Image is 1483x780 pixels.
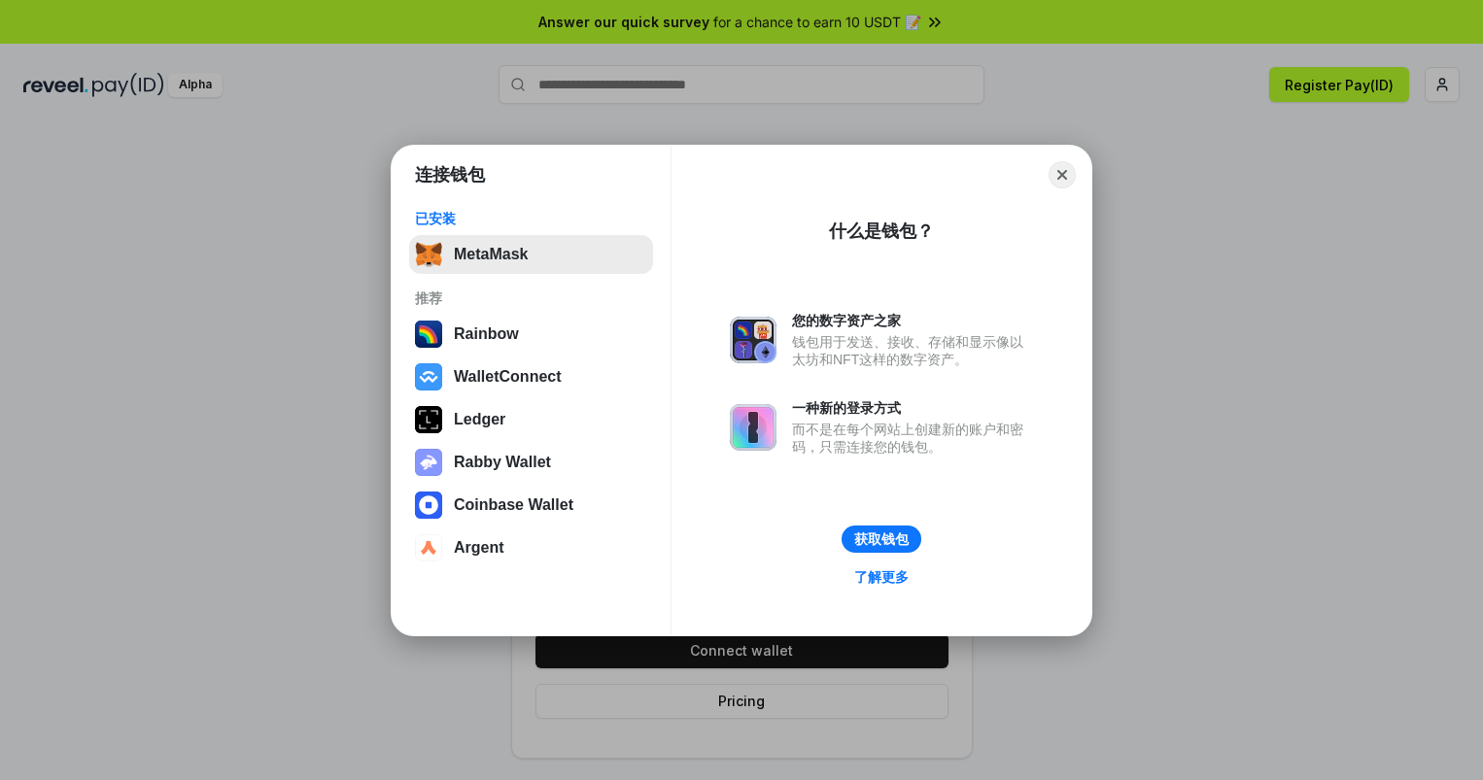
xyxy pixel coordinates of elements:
button: MetaMask [409,235,653,274]
button: Close [1049,161,1076,188]
button: Rabby Wallet [409,443,653,482]
div: 钱包用于发送、接收、存储和显示像以太坊和NFT这样的数字资产。 [792,333,1033,368]
div: Argent [454,539,504,557]
h1: 连接钱包 [415,163,485,187]
img: svg+xml,%3Csvg%20width%3D%2228%22%20height%3D%2228%22%20viewBox%3D%220%200%2028%2028%22%20fill%3D... [415,534,442,561]
div: WalletConnect [454,368,562,386]
img: svg+xml,%3Csvg%20xmlns%3D%22http%3A%2F%2Fwww.w3.org%2F2000%2Fsvg%22%20fill%3D%22none%22%20viewBox... [415,449,442,476]
div: Rainbow [454,325,519,343]
img: svg+xml,%3Csvg%20width%3D%2228%22%20height%3D%2228%22%20viewBox%3D%220%200%2028%2028%22%20fill%3D... [415,492,442,519]
button: WalletConnect [409,357,653,396]
button: Ledger [409,400,653,439]
div: 您的数字资产之家 [792,312,1033,329]
button: Argent [409,528,653,567]
div: 了解更多 [854,568,909,586]
div: Ledger [454,411,505,428]
div: 一种新的登录方式 [792,399,1033,417]
img: svg+xml,%3Csvg%20xmlns%3D%22http%3A%2F%2Fwww.w3.org%2F2000%2Fsvg%22%20fill%3D%22none%22%20viewBox... [730,317,776,363]
img: svg+xml,%3Csvg%20xmlns%3D%22http%3A%2F%2Fwww.w3.org%2F2000%2Fsvg%22%20fill%3D%22none%22%20viewBox... [730,404,776,451]
div: 推荐 [415,289,647,307]
img: svg+xml,%3Csvg%20width%3D%2228%22%20height%3D%2228%22%20viewBox%3D%220%200%2028%2028%22%20fill%3D... [415,363,442,390]
div: Rabby Wallet [454,454,551,471]
button: Rainbow [409,315,653,354]
div: 已安装 [415,210,647,227]
img: svg+xml,%3Csvg%20width%3D%22120%22%20height%3D%22120%22%20viewBox%3D%220%200%20120%20120%22%20fil... [415,321,442,348]
a: 了解更多 [843,564,920,590]
div: 什么是钱包？ [829,220,934,243]
div: 获取钱包 [854,530,909,548]
img: svg+xml,%3Csvg%20xmlns%3D%22http%3A%2F%2Fwww.w3.org%2F2000%2Fsvg%22%20width%3D%2228%22%20height%3... [415,406,442,433]
div: 而不是在每个网站上创建新的账户和密码，只需连接您的钱包。 [792,421,1033,456]
button: Coinbase Wallet [409,486,653,525]
img: svg+xml,%3Csvg%20fill%3D%22none%22%20height%3D%2233%22%20viewBox%3D%220%200%2035%2033%22%20width%... [415,241,442,268]
div: MetaMask [454,246,528,263]
button: 获取钱包 [842,526,921,553]
div: Coinbase Wallet [454,496,573,514]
